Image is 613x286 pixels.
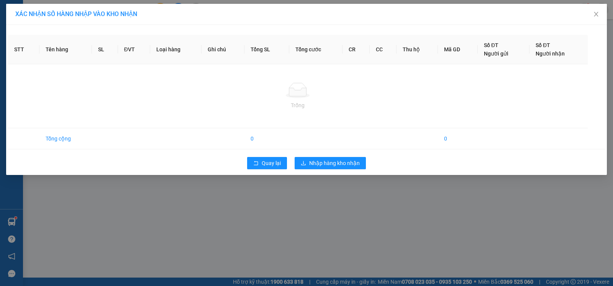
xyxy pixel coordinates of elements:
[536,51,565,57] span: Người nhận
[247,157,287,169] button: rollbackQuay lại
[301,160,306,167] span: download
[50,7,68,15] span: Nhận:
[484,51,508,57] span: Người gửi
[202,35,244,64] th: Ghi chú
[295,157,366,169] button: downloadNhập hàng kho nhận
[309,159,360,167] span: Nhập hàng kho nhận
[8,35,39,64] th: STT
[289,35,343,64] th: Tổng cước
[14,101,582,109] div: Trống
[39,128,92,149] td: Tổng cộng
[50,7,128,24] div: [GEOGRAPHIC_DATA]
[536,42,550,48] span: Số ĐT
[6,49,18,57] span: CR :
[39,35,92,64] th: Tên hàng
[484,42,498,48] span: Số ĐT
[262,159,281,167] span: Quay lại
[92,35,118,64] th: SL
[343,35,369,64] th: CR
[585,4,607,25] button: Close
[370,35,397,64] th: CC
[397,35,438,64] th: Thu hộ
[438,128,478,149] td: 0
[593,11,599,17] span: close
[244,35,289,64] th: Tổng SL
[6,48,46,57] div: 80.000
[150,35,202,64] th: Loại hàng
[253,160,259,167] span: rollback
[50,24,128,33] div: C ĐÀO GTN
[50,33,128,44] div: 0903949642
[7,7,18,15] span: Gửi:
[118,35,151,64] th: ĐVT
[438,35,478,64] th: Mã GD
[244,128,289,149] td: 0
[7,7,44,25] div: Trà Vinh
[15,10,137,18] span: XÁC NHẬN SỐ HÀNG NHẬP VÀO KHO NHẬN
